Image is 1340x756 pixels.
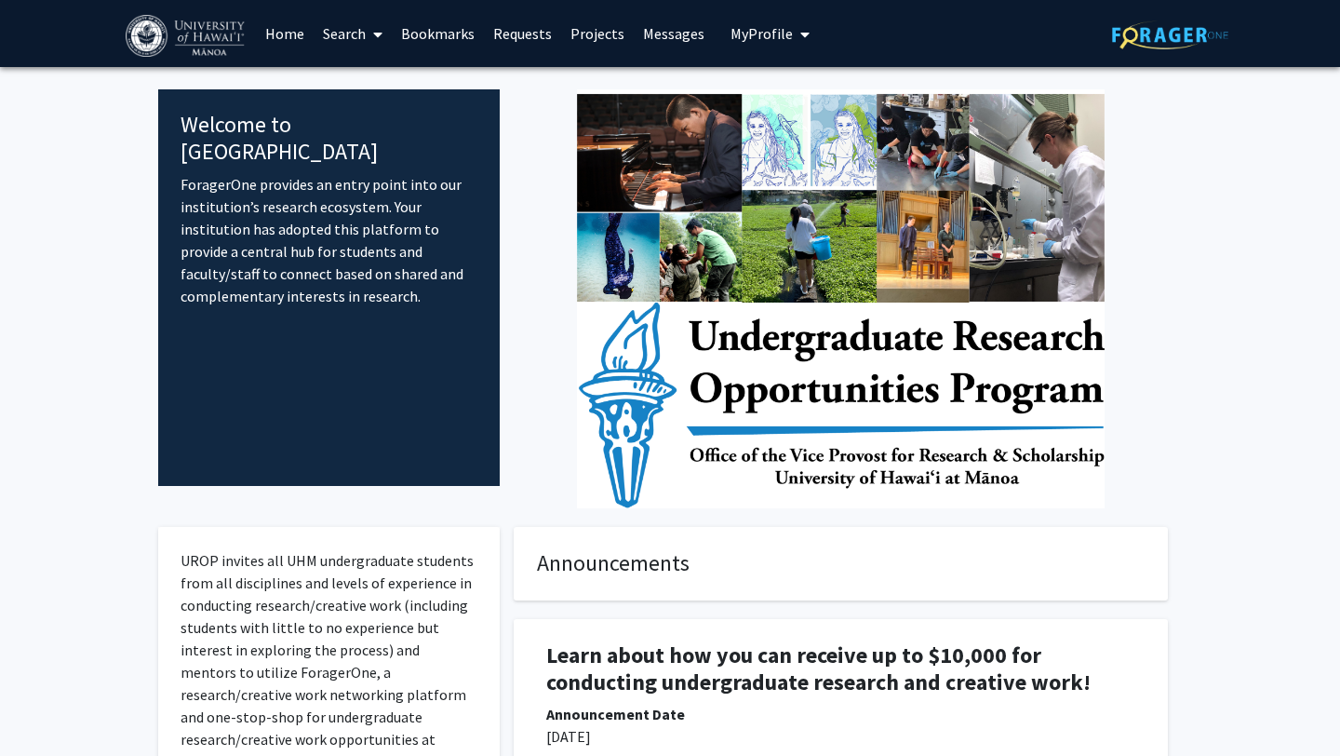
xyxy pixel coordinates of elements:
[14,672,79,742] iframe: Chat
[1112,20,1228,49] img: ForagerOne Logo
[546,642,1135,696] h1: Learn about how you can receive up to $10,000 for conducting undergraduate research and creative ...
[577,89,1105,508] img: Cover Image
[634,1,714,66] a: Messages
[561,1,634,66] a: Projects
[546,703,1135,725] div: Announcement Date
[730,24,793,43] span: My Profile
[256,1,314,66] a: Home
[546,725,1135,748] p: [DATE]
[392,1,484,66] a: Bookmarks
[537,550,1145,577] h4: Announcements
[181,173,477,307] p: ForagerOne provides an entry point into our institution’s research ecosystem. Your institution ha...
[314,1,392,66] a: Search
[126,15,248,57] img: University of Hawaiʻi at Mānoa Logo
[484,1,561,66] a: Requests
[181,112,477,166] h4: Welcome to [GEOGRAPHIC_DATA]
